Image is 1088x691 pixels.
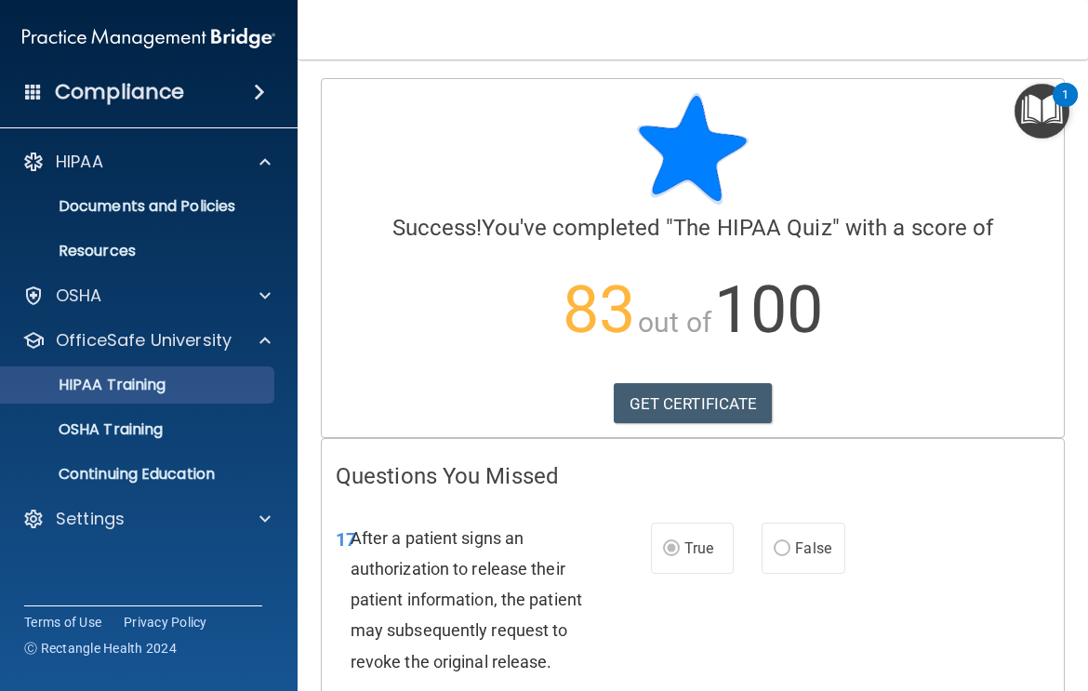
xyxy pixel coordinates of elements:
[663,542,680,556] input: True
[673,215,831,241] span: The HIPAA Quiz
[22,20,275,57] img: PMB logo
[684,539,713,557] span: True
[12,197,266,216] p: Documents and Policies
[795,539,831,557] span: False
[24,639,177,658] span: Ⓒ Rectangle Health 2024
[22,151,271,173] a: HIPAA
[563,272,635,348] span: 83
[12,242,266,260] p: Resources
[714,272,823,348] span: 100
[22,508,271,530] a: Settings
[56,151,103,173] p: HIPAA
[56,285,102,307] p: OSHA
[1015,84,1069,139] button: Open Resource Center, 1 new notification
[56,329,232,352] p: OfficeSafe University
[12,465,266,484] p: Continuing Education
[774,542,790,556] input: False
[336,216,1050,240] h4: You've completed " " with a score of
[55,79,184,105] h4: Compliance
[637,93,749,205] img: blue-star-rounded.9d042014.png
[12,376,166,394] p: HIPAA Training
[124,613,207,631] a: Privacy Policy
[351,528,582,671] span: After a patient signs an authorization to release their patient information, the patient may subs...
[392,215,483,241] span: Success!
[638,306,711,339] span: out of
[1062,95,1068,119] div: 1
[12,420,163,439] p: OSHA Training
[336,528,356,551] span: 17
[56,508,125,530] p: Settings
[336,464,1050,488] h4: Questions You Missed
[22,285,271,307] a: OSHA
[22,329,271,352] a: OfficeSafe University
[614,383,773,424] a: GET CERTIFICATE
[24,613,101,631] a: Terms of Use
